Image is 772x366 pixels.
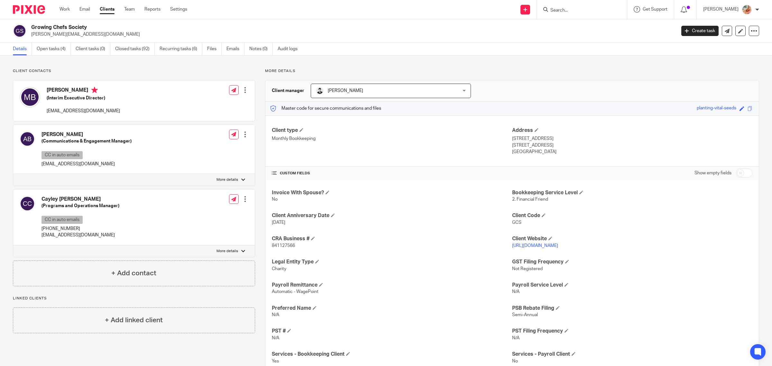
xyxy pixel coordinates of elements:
[272,243,295,248] span: 841127566
[41,161,132,167] p: [EMAIL_ADDRESS][DOMAIN_NAME]
[272,289,318,294] span: Automatic - WagePoint
[512,359,518,363] span: No
[703,6,739,13] p: [PERSON_NAME]
[47,87,120,95] h4: [PERSON_NAME]
[512,313,538,317] span: Semi-Annual
[216,249,238,254] p: More details
[13,43,32,55] a: Details
[20,196,35,211] img: svg%3E
[41,151,83,159] p: CC in auto emails
[41,131,132,138] h4: [PERSON_NAME]
[272,305,512,312] h4: Preferred Name
[37,43,71,55] a: Open tasks (4)
[316,87,324,95] img: squarehead.jpg
[512,149,752,155] p: [GEOGRAPHIC_DATA]
[91,87,98,93] i: Primary
[31,31,672,38] p: [PERSON_NAME][EMAIL_ADDRESS][DOMAIN_NAME]
[272,359,279,363] span: Yes
[512,351,752,358] h4: Services - Payroll Client
[272,87,304,94] h3: Client manager
[13,5,45,14] img: Pixie
[160,43,202,55] a: Recurring tasks (6)
[272,235,512,242] h4: CRA Business #
[272,189,512,196] h4: Invoice With Spouse?
[20,87,40,107] img: svg%3E
[41,225,119,232] p: [PHONE_NUMBER]
[697,105,736,112] div: planting-vital-seeds
[643,7,667,12] span: Get Support
[41,232,119,238] p: [EMAIL_ADDRESS][DOMAIN_NAME]
[512,197,548,202] span: 2. Financial Friend
[512,243,558,248] a: [URL][DOMAIN_NAME]
[47,95,120,101] h5: (Interim Executive Director)
[115,43,155,55] a: Closed tasks (92)
[512,289,519,294] span: N/A
[265,69,759,74] p: More details
[41,196,119,203] h4: Cayley [PERSON_NAME]
[76,43,110,55] a: Client tasks (0)
[272,313,279,317] span: N/A
[512,235,752,242] h4: Client Website
[272,135,512,142] p: Monthly Bookkeeping
[272,127,512,134] h4: Client type
[124,6,135,13] a: Team
[550,8,608,14] input: Search
[105,315,163,325] h4: + Add linked client
[41,203,119,209] h5: (Programs and Operations Manager)
[41,138,132,144] h5: (Communications & Engagement Manager)
[512,189,752,196] h4: Bookkeeping Service Level
[272,259,512,265] h4: Legal Entity Type
[272,171,512,176] h4: CUSTOM FIELDS
[272,267,286,271] span: Charity
[681,26,719,36] a: Create task
[512,336,519,340] span: N/A
[111,268,156,278] h4: + Add contact
[100,6,115,13] a: Clients
[20,131,35,147] img: svg%3E
[512,305,752,312] h4: PSB Rebate Filing
[512,282,752,288] h4: Payroll Service Level
[272,212,512,219] h4: Client Anniversary Date
[13,24,26,38] img: svg%3E
[47,108,120,114] p: [EMAIL_ADDRESS][DOMAIN_NAME]
[60,6,70,13] a: Work
[328,88,363,93] span: [PERSON_NAME]
[249,43,273,55] a: Notes (0)
[512,135,752,142] p: [STREET_ADDRESS]
[207,43,222,55] a: Files
[226,43,244,55] a: Emails
[170,6,187,13] a: Settings
[512,142,752,149] p: [STREET_ADDRESS]
[694,170,731,176] label: Show empty fields
[216,177,238,182] p: More details
[270,105,381,112] p: Master code for secure communications and files
[272,336,279,340] span: N/A
[79,6,90,13] a: Email
[272,328,512,334] h4: PST #
[272,220,285,225] span: [DATE]
[31,24,544,31] h2: Growing Chefs Society
[742,5,752,15] img: MIC.jpg
[272,282,512,288] h4: Payroll Remittance
[13,296,255,301] p: Linked clients
[41,216,83,224] p: CC in auto emails
[272,197,278,202] span: No
[512,212,752,219] h4: Client Code
[512,127,752,134] h4: Address
[272,351,512,358] h4: Services - Bookkeeping Client
[512,220,521,225] span: GCS
[13,69,255,74] p: Client contacts
[278,43,302,55] a: Audit logs
[512,259,752,265] h4: GST Filing Frequency
[512,267,543,271] span: Not Registered
[144,6,161,13] a: Reports
[512,328,752,334] h4: PST Filing Frequency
